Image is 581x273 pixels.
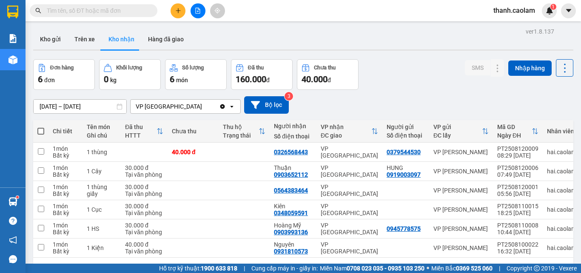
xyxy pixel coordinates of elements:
span: Miền Nam [320,264,424,273]
div: Trạng thái [223,132,259,139]
span: 1 [552,4,555,10]
div: HUNG [387,164,425,171]
svg: open [228,103,235,110]
div: ver 1.8.137 [526,27,554,36]
div: PT2508120009 [497,145,538,152]
div: VP [PERSON_NAME] [433,149,489,155]
div: Số điện thoại [387,132,425,139]
span: đ [328,77,331,83]
div: PT2508110015 [497,203,538,210]
th: Toggle SortBy [121,120,168,143]
div: PT2508120006 [497,164,538,171]
div: 0931810573 [274,248,308,255]
div: VP nhận [321,124,371,130]
div: 1 món [53,164,78,171]
div: Bất kỳ [53,171,78,178]
div: 0903652112 [274,171,308,178]
div: Hoàng Mỹ [274,222,312,229]
button: Đã thu160.000đ [231,59,293,90]
th: Toggle SortBy [219,120,270,143]
span: question-circle [9,217,17,225]
div: Đã thu [248,65,264,71]
div: VP [GEOGRAPHIC_DATA] [321,222,378,236]
div: Thu hộ [223,124,259,130]
span: Miền Bắc [431,264,493,273]
input: Selected VP Sài Gòn. [203,102,204,111]
div: Nguyên [274,241,312,248]
span: | [244,264,245,273]
div: Bất kỳ [53,152,78,159]
div: Bất kỳ [53,190,78,197]
button: Hàng đã giao [141,29,191,49]
div: Tại văn phòng [125,190,163,197]
button: Đơn hàng6đơn [33,59,95,90]
span: 40.000 [302,74,328,84]
span: 6 [170,74,174,84]
div: VP [GEOGRAPHIC_DATA] [321,164,378,178]
div: hai.caolam [547,225,576,232]
span: đơn [44,77,55,83]
sup: 3 [285,92,293,101]
div: 08:29 [DATE] [497,152,538,159]
sup: 1 [550,4,556,10]
div: Số lượng [182,65,204,71]
div: Chưa thu [172,128,214,135]
div: 30.000 đ [125,164,163,171]
span: 0 [104,74,108,84]
div: Nhân viên [547,128,576,135]
div: 0945778575 [387,225,421,232]
button: Kho nhận [102,29,141,49]
div: VP [PERSON_NAME] [433,244,489,251]
div: 0903993136 [274,229,308,236]
div: Thuận [274,164,312,171]
div: Người nhận [274,123,312,129]
div: 40.000 đ [172,149,214,155]
span: thanh.caolam [487,5,542,16]
span: aim [214,8,220,14]
div: Tại văn phòng [125,248,163,255]
button: Nhập hàng [508,60,552,76]
div: Bất kỳ [53,229,78,236]
sup: 1 [16,196,19,198]
span: message [9,255,17,263]
div: 05:56 [DATE] [497,190,538,197]
div: 1 Kiện [87,244,117,251]
button: aim [210,3,225,18]
div: 1 thùng [87,149,117,155]
div: VP [GEOGRAPHIC_DATA] [136,102,202,111]
span: kg [110,77,117,83]
div: hai.caolam [547,149,576,155]
div: 10:44 [DATE] [497,229,538,236]
div: hai.caolam [547,244,576,251]
button: Khối lượng0kg [99,59,161,90]
button: Bộ lọc [244,96,289,114]
strong: 1900 633 818 [201,265,237,272]
span: 160.000 [236,74,266,84]
div: 0919003097 [387,171,421,178]
div: Người gửi [387,124,425,130]
div: VP gửi [433,124,482,130]
span: Cung cấp máy in - giấy in: [251,264,318,273]
div: 1 món [53,184,78,190]
img: warehouse-icon [9,197,17,206]
button: Trên xe [68,29,102,49]
div: Tên món [87,124,117,130]
div: Đơn hàng [50,65,74,71]
div: 1 thùng giấy [87,184,117,197]
div: Kiên [274,203,312,210]
span: file-add [195,8,201,14]
div: Ghi chú [87,132,117,139]
span: search [35,8,41,14]
div: ĐC giao [321,132,371,139]
th: Toggle SortBy [316,120,382,143]
div: Ngày ĐH [497,132,532,139]
div: ĐC lấy [433,132,482,139]
div: 1 HS [87,225,117,232]
div: HTTT [125,132,157,139]
div: 16:32 [DATE] [497,248,538,255]
span: plus [175,8,181,14]
div: hai.caolam [547,168,576,175]
button: plus [171,3,185,18]
strong: 0369 525 060 [456,265,493,272]
div: 0348059591 [274,210,308,216]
